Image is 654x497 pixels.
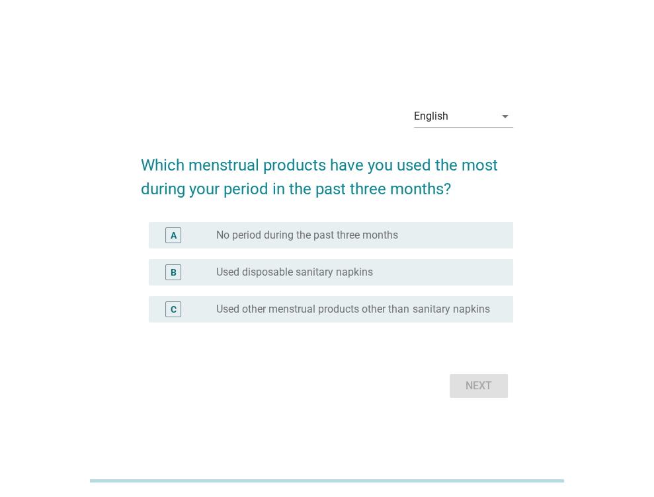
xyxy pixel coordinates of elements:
[141,140,513,201] h2: Which menstrual products have you used the most during your period in the past three months?
[216,266,373,279] label: Used disposable sanitary napkins
[216,303,489,316] label: Used other menstrual products other than sanitary napkins
[414,110,448,122] div: English
[171,229,177,243] div: A
[171,266,177,280] div: B
[171,303,177,317] div: C
[497,108,513,124] i: arrow_drop_down
[216,229,398,242] label: No period during the past three months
